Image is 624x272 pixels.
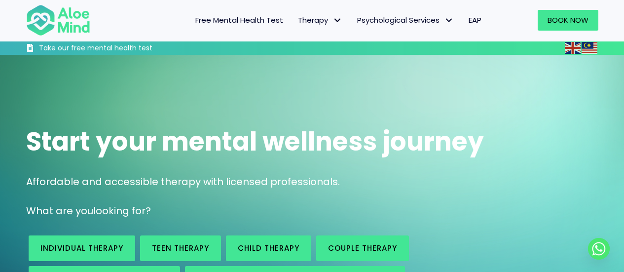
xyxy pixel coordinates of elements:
a: Whatsapp [588,238,610,260]
a: Malay [582,42,598,53]
nav: Menu [103,10,489,31]
h3: Take our free mental health test [39,43,205,53]
a: Teen Therapy [140,235,221,261]
span: Individual therapy [40,243,123,253]
p: Affordable and accessible therapy with licensed professionals. [26,175,598,189]
span: Child Therapy [238,243,299,253]
span: EAP [469,15,481,25]
span: Psychological Services [357,15,454,25]
a: Individual therapy [29,235,135,261]
a: Psychological ServicesPsychological Services: submenu [350,10,461,31]
span: Start your mental wellness journey [26,123,484,159]
span: looking for? [93,204,151,218]
span: Therapy: submenu [330,13,345,28]
a: Take our free mental health test [26,43,205,55]
img: ms [582,42,597,54]
span: Free Mental Health Test [195,15,283,25]
a: Free Mental Health Test [188,10,291,31]
span: Psychological Services: submenu [442,13,456,28]
span: Therapy [298,15,342,25]
img: en [565,42,581,54]
span: Couple therapy [328,243,397,253]
a: TherapyTherapy: submenu [291,10,350,31]
span: Teen Therapy [152,243,209,253]
a: Book Now [538,10,598,31]
a: EAP [461,10,489,31]
a: English [565,42,582,53]
span: What are you [26,204,93,218]
span: Book Now [548,15,588,25]
a: Child Therapy [226,235,311,261]
a: Couple therapy [316,235,409,261]
img: Aloe mind Logo [26,4,90,37]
